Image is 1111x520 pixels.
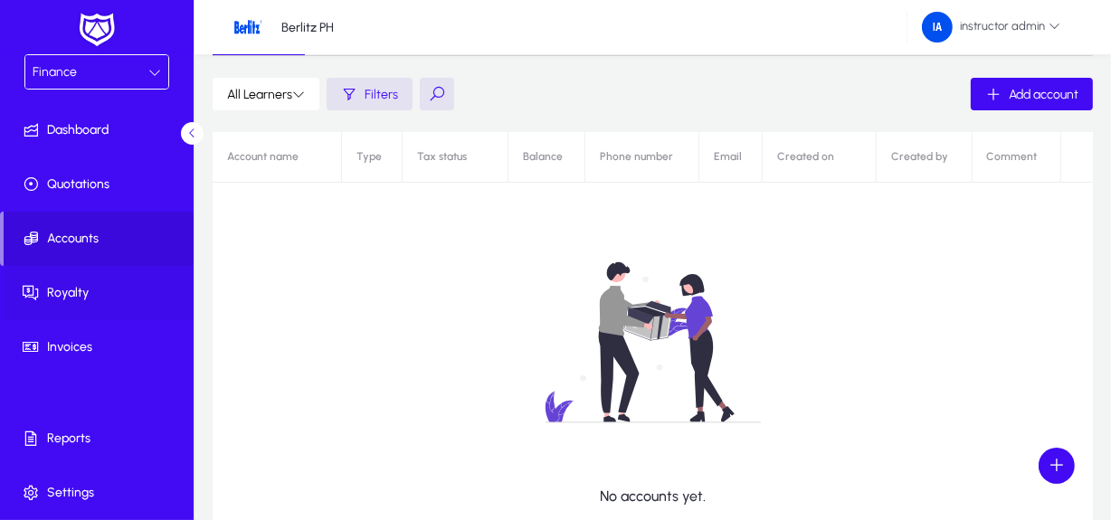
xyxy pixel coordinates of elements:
[907,11,1075,43] button: instructor admin
[74,11,119,49] img: white-logo.png
[1009,87,1078,102] span: Add account
[4,230,194,248] span: Accounts
[922,12,953,43] img: 239.png
[327,78,413,110] button: Filters
[971,78,1093,110] button: Add account
[231,10,265,44] img: 28.png
[4,411,197,466] a: Reports
[453,212,853,474] img: no-data.svg
[4,338,197,356] span: Invoices
[922,12,1060,43] span: instructor admin
[365,87,398,102] span: Filters
[4,320,197,374] a: Invoices
[4,157,197,212] a: Quotations
[4,484,197,502] span: Settings
[227,87,305,102] span: All Learners
[33,64,77,80] span: Finance
[4,175,197,194] span: Quotations
[4,466,197,520] a: Settings
[600,487,706,505] p: No accounts yet.
[4,430,197,448] span: Reports
[4,103,197,157] a: Dashboard
[4,284,197,302] span: Royalty
[281,20,334,35] p: Berlitz PH
[4,121,197,139] span: Dashboard
[4,266,197,320] a: Royalty
[213,78,319,110] button: All Learners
